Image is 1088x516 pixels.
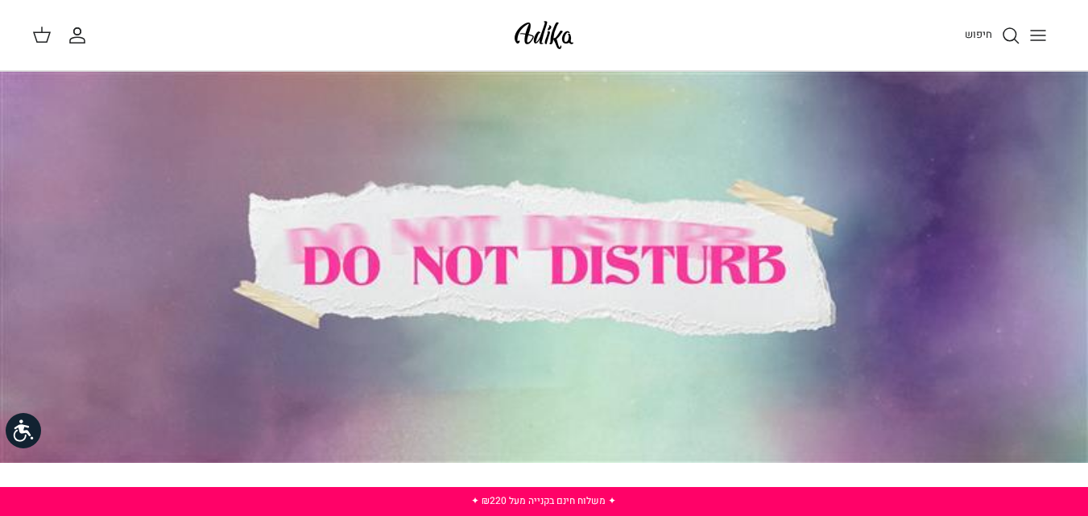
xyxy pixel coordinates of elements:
img: Adika IL [510,16,578,54]
a: החשבון שלי [68,26,93,45]
a: ✦ משלוח חינם בקנייה מעל ₪220 ✦ [471,493,616,508]
a: חיפוש [965,26,1020,45]
button: Toggle menu [1020,18,1056,53]
span: חיפוש [965,27,992,42]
